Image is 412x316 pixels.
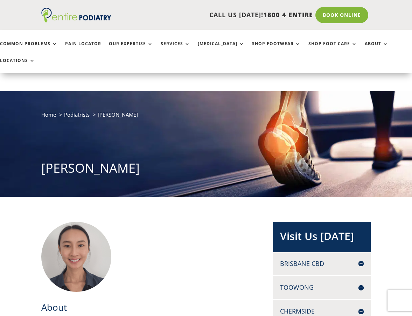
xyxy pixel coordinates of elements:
[41,159,371,180] h1: [PERSON_NAME]
[41,222,111,292] img: Jesslyn Kee podiatrist at Entire Podiatry Logan, Robina on the Gold Coast, and Strathpine
[64,111,90,118] a: Podiatrists
[109,41,153,56] a: Our Expertise
[114,11,313,20] p: CALL US [DATE]!
[198,41,244,56] a: [MEDICAL_DATA]
[280,259,364,268] h4: Brisbane CBD
[280,229,364,247] h2: Visit Us [DATE]
[252,41,301,56] a: Shop Footwear
[41,111,56,118] a: Home
[161,41,190,56] a: Services
[98,111,138,118] span: [PERSON_NAME]
[365,41,388,56] a: About
[41,17,111,24] a: Entire Podiatry
[308,41,357,56] a: Shop Foot Care
[65,41,101,56] a: Pain Locator
[263,11,313,19] span: 1800 4 ENTIRE
[41,110,371,124] nav: breadcrumb
[315,7,368,23] a: Book Online
[280,307,364,316] h4: Chermside
[41,8,111,22] img: logo (1)
[280,283,364,292] h4: Toowong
